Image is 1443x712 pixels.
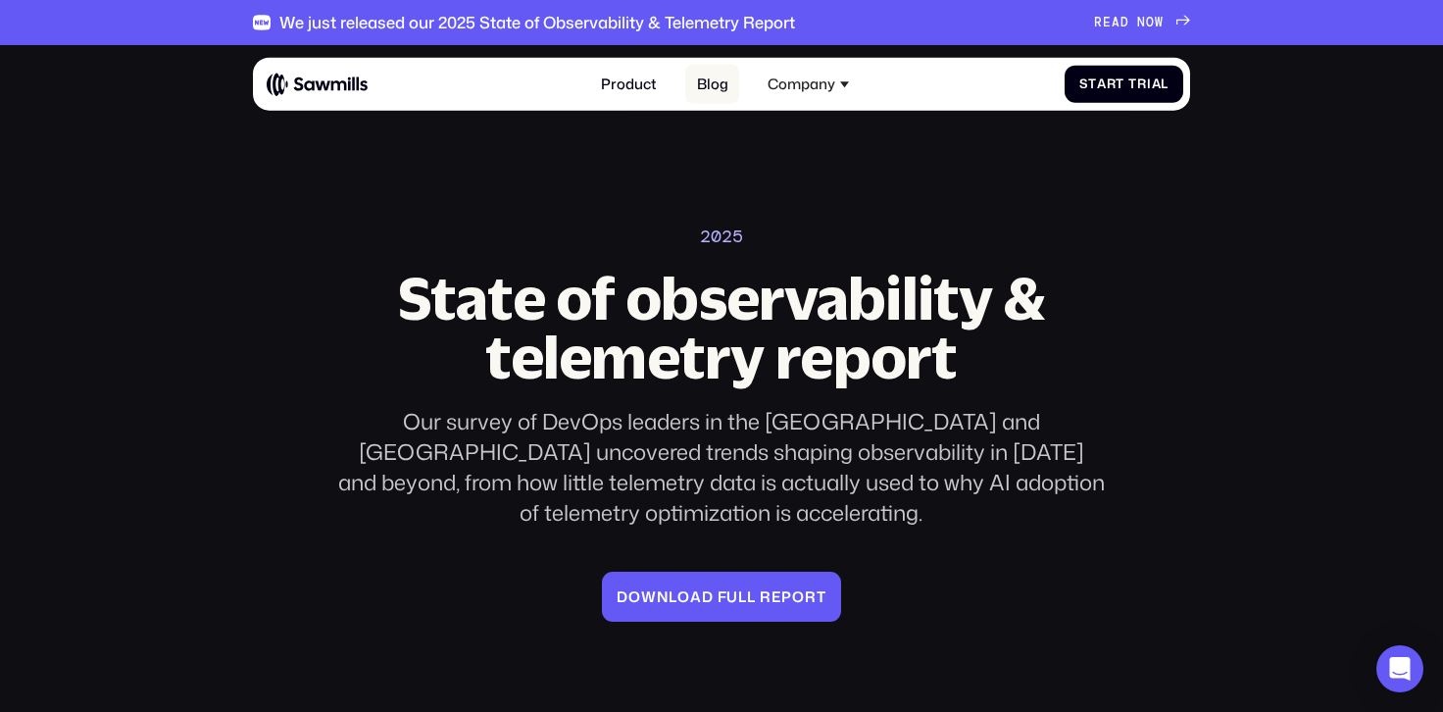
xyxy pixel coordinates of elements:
[738,588,747,606] span: l
[1376,645,1423,692] div: Open Intercom Messenger
[338,407,1105,529] div: Our survey of DevOps leaders in the [GEOGRAPHIC_DATA] and [GEOGRAPHIC_DATA] uncovered trends shap...
[792,588,805,606] span: o
[685,65,738,104] a: Blog
[1065,66,1183,103] a: StartTrial
[817,588,826,606] span: t
[279,13,795,32] div: We just released our 2025 State of Observability & Telemetry Report
[1120,15,1129,29] span: D
[1116,76,1124,91] span: t
[617,588,628,606] span: D
[771,588,781,606] span: e
[1079,76,1088,91] span: S
[805,588,817,606] span: r
[1088,76,1097,91] span: t
[768,76,835,93] div: Company
[641,588,657,606] span: w
[1097,76,1107,91] span: a
[1146,15,1155,29] span: O
[1137,15,1146,29] span: N
[1094,15,1190,29] a: READNOW
[657,588,669,606] span: n
[677,588,690,606] span: o
[1103,15,1112,29] span: E
[1137,76,1147,91] span: r
[718,588,727,606] span: f
[1094,15,1103,29] span: R
[760,588,771,606] span: r
[1161,76,1169,91] span: l
[590,65,668,104] a: Product
[1112,15,1120,29] span: A
[1128,76,1137,91] span: T
[726,588,738,606] span: u
[690,588,702,606] span: a
[628,588,641,606] span: o
[757,65,860,104] div: Company
[669,588,677,606] span: l
[700,226,743,247] div: 2025
[781,588,792,606] span: p
[702,588,714,606] span: d
[747,588,756,606] span: l
[1107,76,1117,91] span: r
[1155,15,1164,29] span: W
[1147,76,1152,91] span: i
[338,269,1105,385] h2: State of observability & telemetry report
[1152,76,1162,91] span: a
[602,572,841,622] a: Downloadfullreport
